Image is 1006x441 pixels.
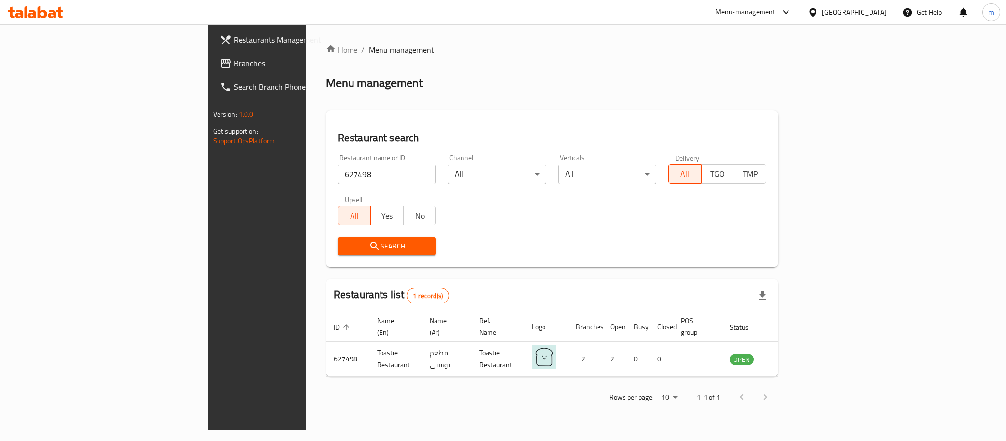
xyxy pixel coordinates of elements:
span: TMP [738,167,762,181]
div: All [558,165,656,184]
label: Delivery [675,154,700,161]
td: Toastie Restaurant [369,342,422,377]
div: Rows per page: [657,390,681,405]
a: Support.OpsPlatform [213,135,275,147]
th: Branches [568,312,602,342]
span: 1 record(s) [407,291,449,301]
a: Search Branch Phone [212,75,376,99]
nav: breadcrumb [326,44,779,55]
span: Branches [234,57,368,69]
div: [GEOGRAPHIC_DATA] [822,7,887,18]
td: Toastie Restaurant [471,342,524,377]
button: TGO [701,164,734,184]
span: Yes [375,209,399,223]
span: Version: [213,108,237,121]
input: Search for restaurant name or ID.. [338,165,436,184]
span: Restaurants Management [234,34,368,46]
button: All [668,164,701,184]
td: مطعم توستى [422,342,471,377]
span: All [673,167,697,181]
span: No [408,209,432,223]
td: 0 [626,342,650,377]
th: Logo [524,312,568,342]
button: Yes [370,206,403,225]
td: 0 [650,342,673,377]
span: OPEN [730,354,754,365]
span: ID [334,321,353,333]
button: No [403,206,436,225]
th: Closed [650,312,673,342]
span: Search Branch Phone [234,81,368,93]
div: OPEN [730,354,754,365]
th: Action [773,312,807,342]
td: 2 [602,342,626,377]
th: Open [602,312,626,342]
span: Get support on: [213,125,258,138]
span: 1.0.0 [239,108,254,121]
button: All [338,206,371,225]
span: Status [730,321,761,333]
span: All [342,209,367,223]
div: Export file [751,284,774,307]
a: Branches [212,52,376,75]
span: Menu management [369,44,434,55]
td: 2 [568,342,602,377]
div: All [448,165,546,184]
table: enhanced table [326,312,807,377]
div: Total records count [407,288,449,303]
a: Restaurants Management [212,28,376,52]
button: Search [338,237,436,255]
p: 1-1 of 1 [697,391,720,404]
img: Toastie Restaurant [532,345,556,369]
h2: Restaurants list [334,287,449,303]
h2: Menu management [326,75,423,91]
p: Rows per page: [609,391,653,404]
span: TGO [706,167,730,181]
span: POS group [681,315,710,338]
span: Ref. Name [479,315,512,338]
span: m [988,7,994,18]
span: Name (En) [377,315,410,338]
span: Name (Ar) [430,315,460,338]
h2: Restaurant search [338,131,767,145]
span: Search [346,240,428,252]
div: Menu-management [715,6,776,18]
label: Upsell [345,196,363,203]
button: TMP [734,164,766,184]
th: Busy [626,312,650,342]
